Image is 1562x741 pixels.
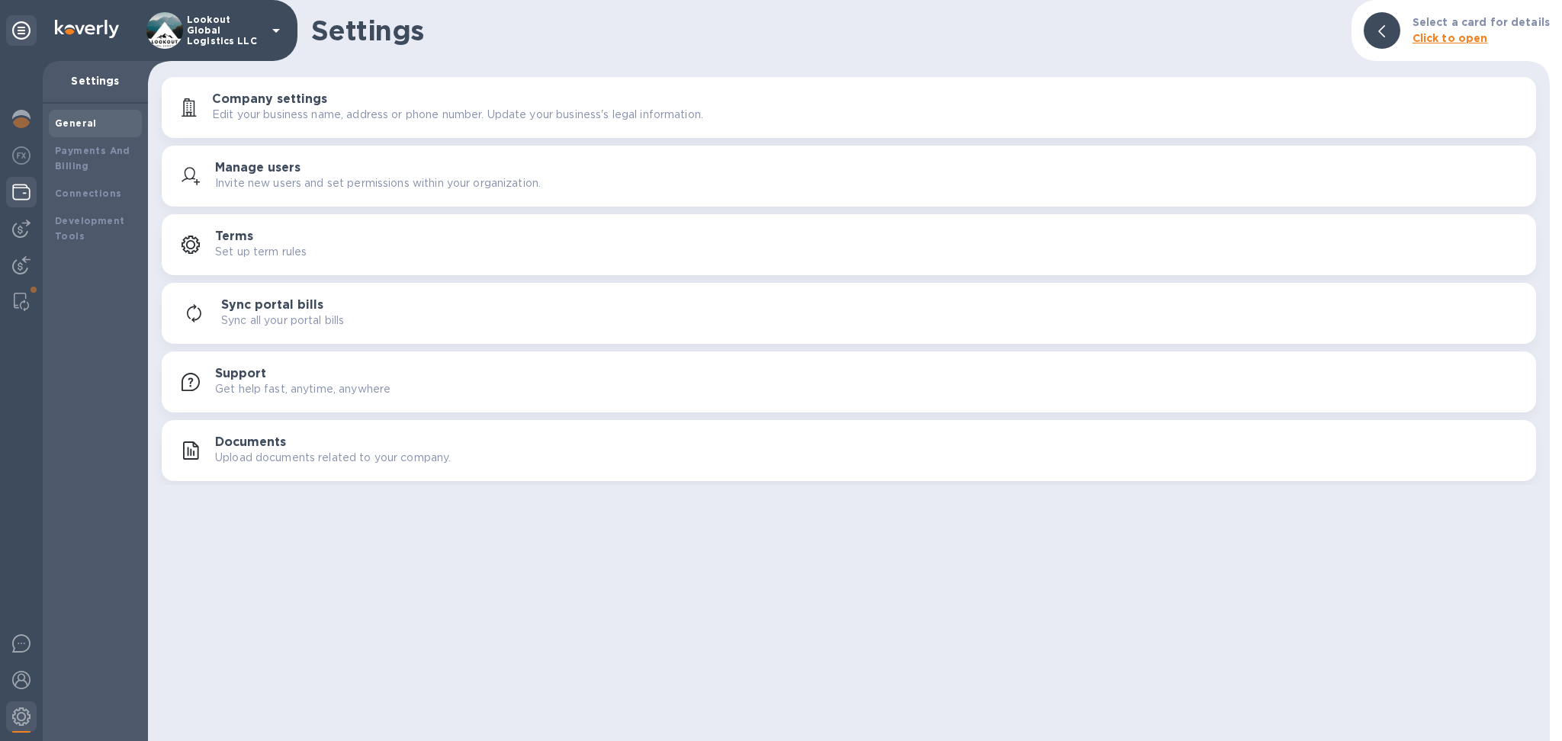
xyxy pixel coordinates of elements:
[187,14,263,47] p: Lookout Global Logistics LLC
[1413,32,1488,44] b: Click to open
[162,214,1536,275] button: TermsSet up term rules
[1413,16,1550,28] b: Select a card for details
[215,161,301,175] h3: Manage users
[212,107,703,123] p: Edit your business name, address or phone number. Update your business's legal information.
[215,229,253,244] h3: Terms
[55,188,121,199] b: Connections
[12,146,31,165] img: Foreign exchange
[221,313,344,329] p: Sync all your portal bills
[221,298,323,313] h3: Sync portal bills
[215,244,307,260] p: Set up term rules
[55,215,124,242] b: Development Tools
[162,146,1536,207] button: Manage usersInvite new users and set permissions within your organization.
[6,15,37,46] div: Unpin categories
[162,77,1536,138] button: Company settingsEdit your business name, address or phone number. Update your business's legal in...
[212,92,327,107] h3: Company settings
[55,73,136,88] p: Settings
[215,450,451,466] p: Upload documents related to your company.
[215,435,286,450] h3: Documents
[215,367,266,381] h3: Support
[215,175,541,191] p: Invite new users and set permissions within your organization.
[162,283,1536,344] button: Sync portal billsSync all your portal bills
[215,381,390,397] p: Get help fast, anytime, anywhere
[162,420,1536,481] button: DocumentsUpload documents related to your company.
[55,20,119,38] img: Logo
[12,183,31,201] img: Wallets
[311,14,1339,47] h1: Settings
[162,351,1536,412] button: SupportGet help fast, anytime, anywhere
[55,145,130,172] b: Payments And Billing
[55,117,97,129] b: General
